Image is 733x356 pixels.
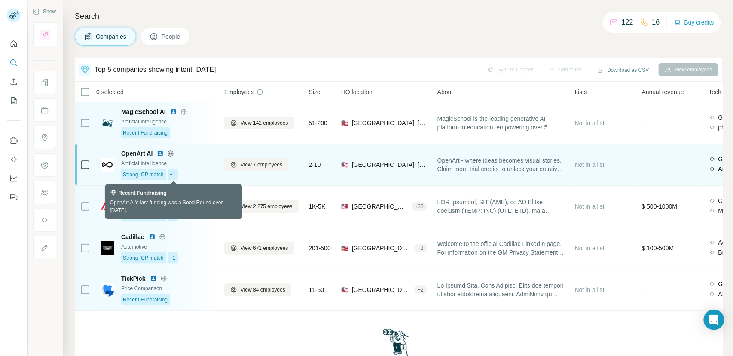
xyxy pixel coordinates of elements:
button: View 7 employees [224,158,288,171]
span: Strong ICP match [123,254,164,262]
span: +1 [170,254,176,262]
span: View 671 employees [241,244,288,252]
span: +1 [170,212,176,220]
span: People [162,32,181,41]
div: Artificial Intelligence [121,118,214,126]
span: 🇺🇸 [341,285,348,294]
img: Logo of TickPick [101,283,114,297]
span: Not in a list [575,161,605,168]
span: 🇺🇸 [341,202,348,211]
img: Logo of MagicSchool AI [101,116,114,130]
span: 2-10 [309,160,321,169]
span: View 142 employees [241,119,288,127]
span: Insurance Auto Auctions, Inc. [121,192,206,199]
span: Lists [575,88,587,96]
img: LinkedIn logo [186,192,193,199]
button: My lists [7,93,21,108]
button: View 2,275 employees [224,200,299,213]
div: Top 5 companies showing intent [DATE] [95,64,216,75]
span: HQ location [341,88,373,96]
span: Not in a list [575,120,605,126]
span: Annual revenue [642,88,684,96]
button: Use Surfe on LinkedIn [7,133,21,148]
p: 122 [622,17,633,28]
span: Lo Ipsumd Sita. Cons Adipisc. Elits doe tempori utlabor etdolorema aliquaeni, AdmiNimv qu nostrud... [437,281,565,298]
div: Price Comparison [121,285,214,292]
span: Cadillac [121,233,144,241]
img: Logo of OpenArt AI [101,158,114,172]
span: +1 [170,171,176,178]
div: Artificial Intelligence [121,160,214,167]
p: 16 [652,17,660,28]
div: + 38 [412,203,427,210]
span: View 7 employees [241,161,282,169]
img: LinkedIn logo [170,108,177,115]
button: Show [27,5,62,18]
button: Buy credits [674,16,714,28]
span: MagicSchool AI [121,107,166,116]
span: OpenArt - where ideas becomes visual stories. Claim more trial credits to unlock your creativity ... [437,156,565,173]
button: View 671 employees [224,242,294,255]
span: [GEOGRAPHIC_DATA], [US_STATE] [352,244,411,252]
span: [GEOGRAPHIC_DATA], [US_STATE] [352,119,427,127]
span: Not in a list [575,286,605,293]
span: 11-50 [309,285,324,294]
div: + 2 [414,286,427,294]
span: - [642,120,644,126]
span: 1K-5K [309,202,326,211]
img: LinkedIn logo [150,275,157,282]
span: About [437,88,453,96]
h4: Search [75,10,723,22]
span: 201-500 [309,244,331,252]
button: Enrich CSV [7,74,21,89]
span: Recent Fundraising [123,296,168,304]
span: Not in a list [575,245,605,252]
span: Recent Fundraising [123,129,168,137]
button: View 142 employees [224,117,294,129]
div: Automotive [121,201,214,209]
span: Strong ICP match [123,171,164,178]
span: Size [309,88,321,96]
span: TickPick [121,274,146,283]
span: MagicSchool is the leading generative AI platform in education, empowering over 5 million educato... [437,114,565,132]
span: [GEOGRAPHIC_DATA], [US_STATE] [352,285,411,294]
span: - [642,286,644,293]
span: LOR Ipsumdol, SIT (AME), co AD Elitse doeiusm (TEMP: INC) (UTL: ETD), ma a enimadm veniam quisnos... [437,198,565,215]
div: Open Intercom Messenger [704,310,724,330]
span: [GEOGRAPHIC_DATA], [US_STATE] [352,160,427,169]
span: 🇺🇸 [341,244,348,252]
span: 🇺🇸 [341,119,348,127]
button: Use Surfe API [7,152,21,167]
button: Quick start [7,36,21,52]
img: LinkedIn logo [157,150,164,157]
span: 51-200 [309,119,328,127]
span: Welcome to the official Cadillac LinkedIn page. For information on the GM Privacy Statement, plea... [437,239,565,257]
button: Feedback [7,190,21,205]
span: [GEOGRAPHIC_DATA], [US_STATE] [352,202,408,211]
span: 🇺🇸 [341,160,348,169]
div: Automotive [121,243,214,251]
img: Logo of Cadillac [101,241,114,255]
img: LinkedIn logo [149,233,156,240]
span: Companies [96,32,127,41]
span: Employees [224,88,254,96]
span: View 2,275 employees [241,203,293,210]
span: OpenArt AI [121,149,153,158]
span: Strong ICP match [123,212,164,220]
div: + 3 [414,244,427,252]
img: Logo of Insurance Auto Auctions, Inc. [101,199,114,213]
span: View 84 employees [241,286,285,294]
span: $ 100-500M [642,245,674,252]
span: - [642,161,644,168]
button: Dashboard [7,171,21,186]
span: Not in a list [575,203,605,210]
button: Search [7,55,21,71]
button: View 84 employees [224,283,291,296]
button: Download as CSV [591,64,655,77]
span: $ 500-1000M [642,203,678,210]
span: 0 selected [96,88,124,96]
